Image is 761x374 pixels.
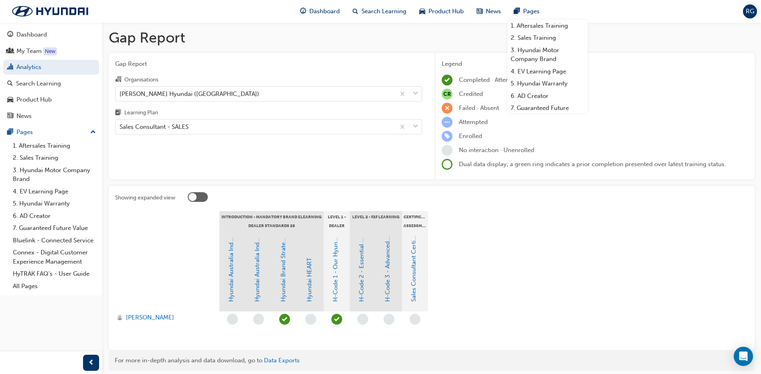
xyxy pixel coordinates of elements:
[507,3,546,20] a: pages-iconPages
[10,268,99,280] a: HyTRAK FAQ's - User Guide
[442,89,453,100] span: null-icon
[523,7,540,16] span: Pages
[3,76,99,91] a: Search Learning
[3,125,99,140] button: Pages
[264,357,300,364] a: Data Exports
[43,47,57,55] div: Tooltip anchor
[7,113,13,120] span: news-icon
[442,131,453,142] span: learningRecordVerb_ENROLL-icon
[7,64,13,71] span: chart-icon
[4,3,96,20] img: Trak
[361,7,406,16] span: Search Learning
[507,65,588,78] a: 4. EV Learning Page
[10,152,99,164] a: 2. Sales Training
[294,3,346,20] a: guage-iconDashboard
[413,89,418,99] span: down-icon
[514,6,520,16] span: pages-icon
[3,109,99,124] a: News
[477,6,483,16] span: news-icon
[305,314,316,325] span: learningRecordVerb_NONE-icon
[115,59,422,69] span: Gap Report
[442,59,748,69] div: Legend
[253,314,264,325] span: learningRecordVerb_NONE-icon
[459,146,534,154] span: No interaction · Unenrolled
[16,112,32,121] div: News
[507,90,588,102] a: 6. AD Creator
[402,211,428,231] div: Certification Assessment
[117,313,212,322] a: [PERSON_NAME]
[10,197,99,210] a: 5. Hyundai Warranty
[384,314,394,325] span: learningRecordVerb_NONE-icon
[459,118,488,126] span: Attempted
[331,314,342,325] span: learningRecordVerb_ATTEND-icon
[227,314,238,325] span: learningRecordVerb_NONE-icon
[10,222,99,234] a: 7. Guaranteed Future Value
[442,145,453,156] span: learningRecordVerb_NONE-icon
[410,314,420,325] span: learningRecordVerb_NONE-icon
[459,161,726,168] span: Dual data display; a green ring indicates a prior completion presented over latest training status.
[124,109,158,117] div: Learning Plan
[120,89,259,98] div: [PERSON_NAME] Hyundai ([GEOGRAPHIC_DATA])
[16,30,47,39] div: Dashboard
[3,92,99,107] a: Product Hub
[459,90,483,98] span: Credited
[459,76,544,83] span: Completed · Attended · Passed
[90,127,96,138] span: up-icon
[384,194,391,302] a: H-Code 3 - Advanced Communication
[470,3,507,20] a: news-iconNews
[419,6,425,16] span: car-icon
[3,44,99,59] a: My Team
[507,102,588,123] a: 7. Guaranteed Future Value
[115,194,175,202] div: Showing expanded view
[7,129,13,136] span: pages-icon
[442,103,453,114] span: learningRecordVerb_FAIL-icon
[346,3,413,20] a: search-iconSearch Learning
[734,347,753,366] div: Open Intercom Messenger
[507,20,588,32] a: 1. Aftersales Training
[324,211,350,231] div: Level 1 - Dealer Standards 26 - Mandatory Sales Consultant Training
[413,3,470,20] a: car-iconProduct Hub
[306,258,313,302] a: Hyundai HEART
[115,110,121,117] span: learningplan-icon
[7,80,13,87] span: search-icon
[459,104,499,112] span: Failed · Absent
[10,280,99,293] a: All Pages
[219,211,324,231] div: Introduction - Mandatory Brand eLearning Dealer Standards 28
[16,128,33,137] div: Pages
[357,314,368,325] span: learningRecordVerb_NONE-icon
[10,234,99,247] a: Bluelink - Connected Service
[115,356,749,365] div: For more in-depth analysis and data download, go to
[428,7,464,16] span: Product Hub
[115,76,121,83] span: organisation-icon
[10,210,99,222] a: 6. AD Creator
[507,77,588,90] a: 5. Hyundai Warranty
[410,185,417,302] a: Sales Consultant Certification Assessment
[507,32,588,44] a: 2. Sales Training
[7,31,13,39] span: guage-icon
[7,48,13,55] span: people-icon
[10,246,99,268] a: Connex - Digital Customer Experience Management
[3,27,99,42] a: Dashboard
[3,60,99,75] a: Analytics
[413,122,418,132] span: down-icon
[126,313,174,322] span: [PERSON_NAME]
[459,132,482,140] span: Enrolled
[16,95,52,104] div: Product Hub
[109,29,755,47] h1: Gap Report
[746,7,754,16] span: RG
[353,6,358,16] span: search-icon
[10,164,99,185] a: 3. Hyundai Motor Company Brand
[309,7,340,16] span: Dashboard
[3,26,99,125] button: DashboardMy TeamAnalyticsSearch LearningProduct HubNews
[442,75,453,85] span: learningRecordVerb_COMPLETE-icon
[124,76,158,84] div: Organisations
[358,213,365,302] a: H-Code 2 - Essential Sales Skills
[88,358,94,368] span: prev-icon
[350,211,402,231] div: Level 2 - F2F Learning
[743,4,757,18] button: RG
[10,140,99,152] a: 1. Aftersales Training
[120,122,189,132] div: Sales Consultant - SALES
[486,7,501,16] span: News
